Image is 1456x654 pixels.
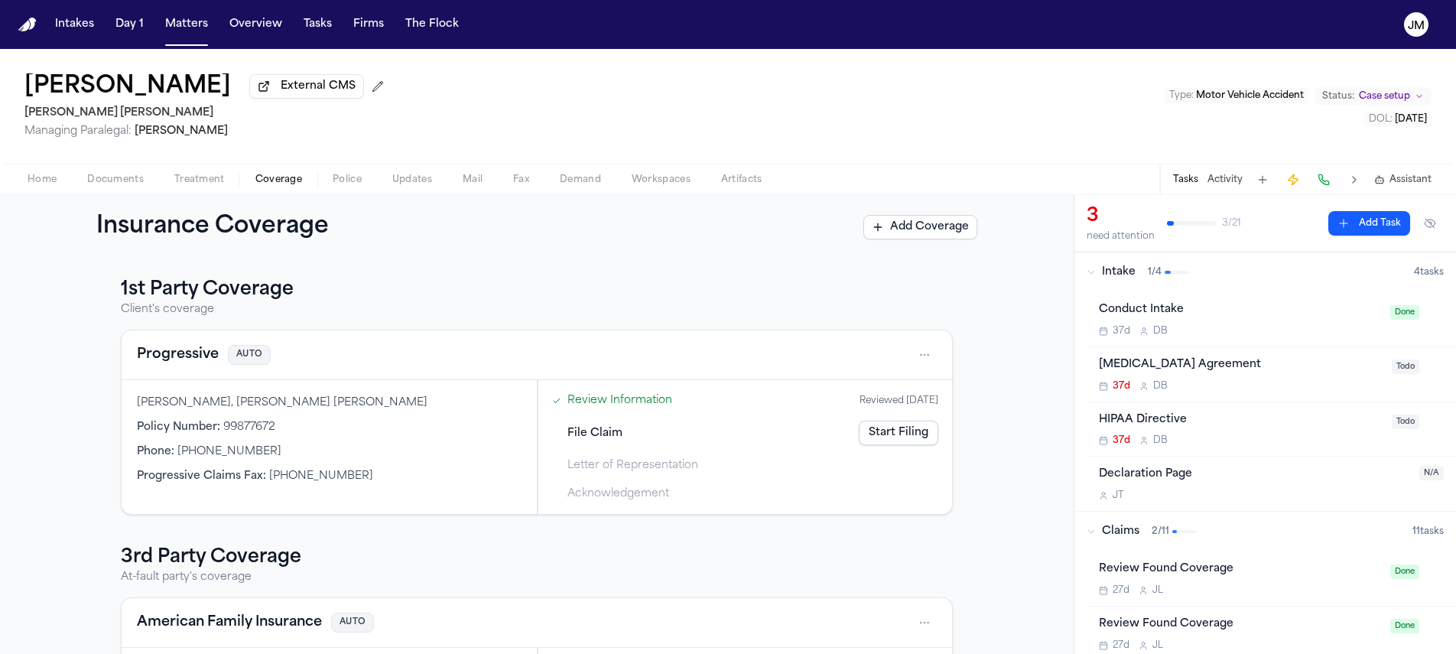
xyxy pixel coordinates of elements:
[1087,552,1456,607] div: Open task: Review Found Coverage
[1315,87,1432,106] button: Change status from Case setup
[1222,217,1241,229] span: 3 / 21
[859,421,938,445] a: Start Filing
[1419,466,1444,480] span: N/A
[1113,584,1129,597] span: 27d
[24,125,132,137] span: Managing Paralegal:
[1087,292,1456,347] div: Open task: Conduct Intake
[1374,174,1432,186] button: Assistant
[49,11,100,38] button: Intakes
[121,302,953,317] p: Client's coverage
[1152,584,1163,597] span: J L
[567,425,622,441] span: File Claim
[159,11,214,38] button: Matters
[1392,415,1419,429] span: Todo
[912,343,937,367] button: Open actions
[1173,174,1198,186] button: Tasks
[1074,512,1456,552] button: Claims2/1111tasks
[135,125,228,137] span: [PERSON_NAME]
[1148,266,1162,278] span: 1 / 4
[223,11,288,38] button: Overview
[463,174,483,186] span: Mail
[174,174,225,186] span: Treatment
[1252,169,1273,190] button: Add Task
[1153,325,1168,337] span: D B
[121,545,953,570] h3: 3rd Party Coverage
[1087,230,1155,242] div: need attention
[392,174,432,186] span: Updates
[121,278,953,302] h3: 1st Party Coverage
[1113,380,1130,392] span: 37d
[137,446,174,457] span: Phone :
[1169,91,1194,100] span: Type :
[1113,434,1130,447] span: 37d
[255,174,302,186] span: Coverage
[1390,305,1419,320] span: Done
[860,395,938,407] div: Reviewed [DATE]
[18,18,37,32] img: Finch Logo
[863,215,977,239] button: Add Coverage
[1087,402,1456,457] div: Open task: HIPAA Directive
[632,174,691,186] span: Workspaces
[567,392,672,408] a: Open Review Information
[137,612,322,633] button: View coverage details
[538,380,952,514] div: Claims filing progress
[1087,204,1155,229] div: 3
[177,446,281,457] span: [PHONE_NUMBER]
[1113,325,1130,337] span: 37d
[1412,525,1444,538] span: 11 task s
[399,11,465,38] button: The Flock
[297,11,338,38] button: Tasks
[96,213,362,241] h1: Insurance Coverage
[1153,434,1168,447] span: D B
[1153,380,1168,392] span: D B
[1392,360,1419,374] span: Todo
[1102,265,1136,280] span: Intake
[1099,466,1410,483] div: Declaration Page
[1099,616,1381,633] div: Review Found Coverage
[1282,169,1304,190] button: Create Immediate Task
[137,395,522,411] div: [PERSON_NAME], [PERSON_NAME] [PERSON_NAME]
[24,73,231,101] h1: [PERSON_NAME]
[137,421,220,433] span: Policy Number :
[1390,619,1419,633] span: Done
[1322,90,1354,102] span: Status:
[567,486,669,502] span: Acknowledgement
[1416,211,1444,236] button: Hide completed tasks (⌘⇧H)
[333,174,362,186] span: Police
[1364,112,1432,127] button: Edit DOL: 2025-08-28
[347,11,390,38] button: Firms
[1369,115,1393,124] span: DOL :
[137,470,266,482] span: Progressive Claims Fax :
[546,388,944,506] div: Steps
[513,174,529,186] span: Fax
[1165,88,1308,103] button: Edit Type: Motor Vehicle Accident
[560,174,601,186] span: Demand
[1099,301,1381,319] div: Conduct Intake
[1087,347,1456,402] div: Open task: Retainer Agreement
[567,457,698,473] span: Letter of Representation
[1102,524,1139,539] span: Claims
[249,74,364,99] button: External CMS
[228,345,271,366] span: AUTO
[1359,90,1410,102] span: Case setup
[1389,174,1432,186] span: Assistant
[269,470,373,482] span: [PHONE_NUMBER]
[1113,639,1129,652] span: 27d
[1152,639,1163,652] span: J L
[87,174,144,186] span: Documents
[1207,174,1243,186] button: Activity
[1395,115,1427,124] span: [DATE]
[1152,525,1169,538] span: 2 / 11
[28,174,57,186] span: Home
[1113,490,1124,502] span: J T
[121,570,953,585] p: At-fault party's coverage
[223,421,275,433] span: 99877672
[1390,565,1419,579] span: Done
[1313,169,1334,190] button: Make a Call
